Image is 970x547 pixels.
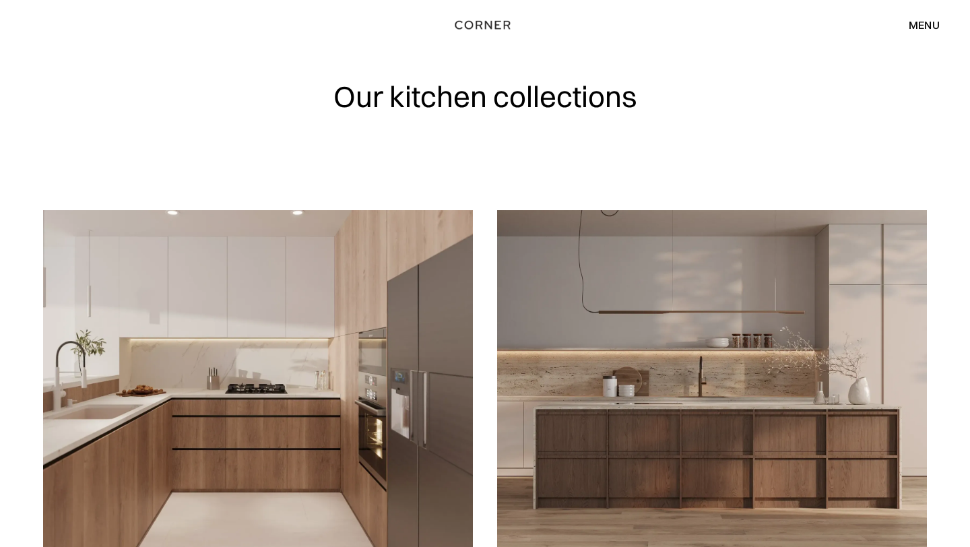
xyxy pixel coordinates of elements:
[444,16,526,34] a: home
[909,20,940,30] div: menu
[333,81,637,112] h1: Our kitchen collections
[895,13,940,36] div: menu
